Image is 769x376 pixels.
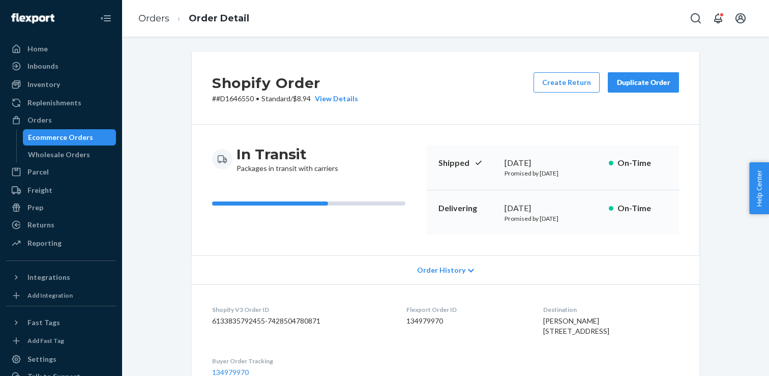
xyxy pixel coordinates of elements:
p: Shipped [438,157,496,169]
div: Replenishments [27,98,81,108]
div: Settings [27,354,56,364]
dt: Flexport Order ID [406,305,526,314]
div: Parcel [27,167,49,177]
p: Promised by [DATE] [505,169,601,178]
dd: 6133835792455-7428504780871 [212,316,390,326]
a: Reporting [6,235,116,251]
a: Order Detail [189,13,249,24]
div: [DATE] [505,203,601,214]
a: Add Integration [6,290,116,302]
a: Parcel [6,164,116,180]
div: Ecommerce Orders [28,132,93,142]
span: [PERSON_NAME] [STREET_ADDRESS] [543,316,609,335]
button: View Details [311,94,358,104]
a: Orders [6,112,116,128]
div: Add Integration [27,291,73,300]
div: Inventory [27,79,60,90]
button: Help Center [749,162,769,214]
a: Home [6,41,116,57]
div: Orders [27,115,52,125]
a: Orders [138,13,169,24]
button: Open notifications [708,8,728,28]
span: Order History [417,265,465,275]
div: Inbounds [27,61,58,71]
a: Replenishments [6,95,116,111]
div: [DATE] [505,157,601,169]
div: Packages in transit with carriers [236,145,338,173]
h2: Shopify Order [212,72,358,94]
div: Fast Tags [27,317,60,328]
a: Inventory [6,76,116,93]
a: Wholesale Orders [23,147,116,163]
a: Inbounds [6,58,116,74]
a: Freight [6,182,116,198]
div: Returns [27,220,54,230]
div: Wholesale Orders [28,150,90,160]
a: Add Fast Tag [6,335,116,347]
a: Ecommerce Orders [23,129,116,146]
p: # #D1646550 / $8.94 [212,94,358,104]
a: Returns [6,217,116,233]
div: Prep [27,203,43,213]
dt: Shopify V3 Order ID [212,305,390,314]
button: Create Return [534,72,600,93]
dt: Destination [543,305,679,314]
p: On-Time [617,203,667,214]
button: Duplicate Order [608,72,679,93]
p: Delivering [438,203,496,214]
p: On-Time [617,157,667,169]
a: Prep [6,199,116,216]
button: Open Search Box [686,8,706,28]
button: Fast Tags [6,314,116,331]
img: Flexport logo [11,13,54,23]
div: Home [27,44,48,54]
div: Reporting [27,238,62,248]
div: Integrations [27,272,70,282]
div: Add Fast Tag [27,336,64,345]
a: Settings [6,351,116,367]
div: Freight [27,185,52,195]
div: Duplicate Order [616,77,670,88]
dd: 134979970 [406,316,526,326]
h3: In Transit [236,145,338,163]
span: Standard [261,94,290,103]
button: Integrations [6,269,116,285]
p: Promised by [DATE] [505,214,601,223]
span: • [256,94,259,103]
button: Close Navigation [96,8,116,28]
dt: Buyer Order Tracking [212,357,390,365]
ol: breadcrumbs [130,4,257,34]
button: Open account menu [730,8,751,28]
